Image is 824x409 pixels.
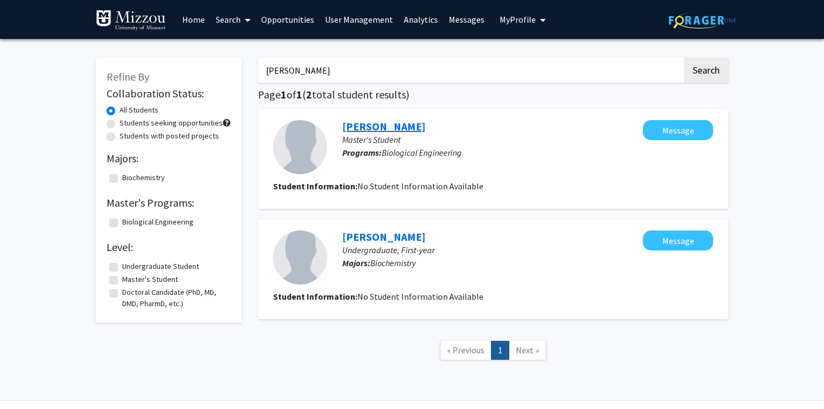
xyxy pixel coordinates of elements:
h2: Level: [107,241,231,254]
span: Biological Engineering [382,147,462,158]
span: Next » [516,345,539,355]
span: 2 [306,88,312,101]
a: User Management [320,1,398,38]
span: Biochemistry [370,258,416,268]
button: Message Samuel Thawng [643,230,713,250]
label: Master's Student [122,274,178,285]
a: Messages [443,1,490,38]
b: Programs: [342,147,382,158]
h1: Page of ( total student results) [258,88,728,101]
a: 1 [491,341,509,360]
span: Master's Student [342,134,401,145]
a: Opportunities [256,1,320,38]
img: University of Missouri Logo [96,10,166,31]
input: Search Keywords [258,58,682,83]
h2: Collaboration Status: [107,87,231,100]
label: Students seeking opportunities [119,117,223,129]
a: Home [177,1,210,38]
b: Student Information: [273,181,357,192]
span: 1 [281,88,287,101]
button: Message Samuel Leung [643,120,713,140]
label: Students with posted projects [119,130,219,142]
span: 1 [296,88,302,101]
iframe: Chat [8,360,46,401]
h2: Majors: [107,152,231,165]
span: Refine By [107,70,149,83]
span: No Student Information Available [357,291,483,302]
a: [PERSON_NAME] [342,120,426,133]
h2: Master's Programs: [107,196,231,209]
label: Doctoral Candidate (PhD, MD, DMD, PharmD, etc.) [122,287,228,309]
label: Biochemistry [122,172,165,183]
a: [PERSON_NAME] [342,230,426,243]
label: All Students [119,104,158,116]
label: Undergraduate Student [122,261,199,272]
a: Previous Page [440,341,491,360]
nav: Page navigation [258,330,728,374]
span: « Previous [447,345,484,355]
a: Next Page [509,341,546,360]
img: ForagerOne Logo [669,12,736,29]
a: Search [210,1,256,38]
b: Student Information: [273,291,357,302]
span: Undergraduate, First-year [342,245,435,255]
button: Search [684,58,728,83]
a: Analytics [398,1,443,38]
span: My Profile [500,14,536,25]
span: No Student Information Available [357,181,483,192]
label: Biological Engineering [122,216,194,228]
b: Majors: [342,258,370,268]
